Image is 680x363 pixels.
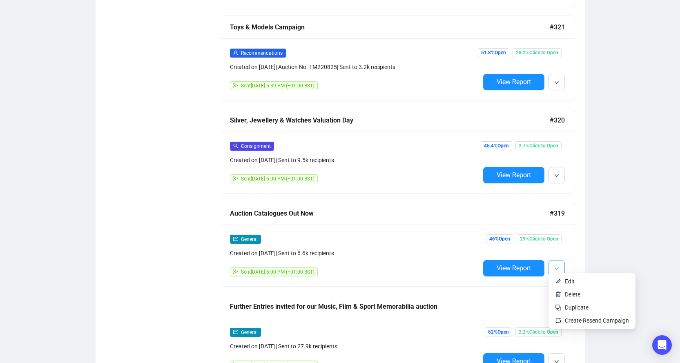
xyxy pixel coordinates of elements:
img: retweet.svg [555,317,562,324]
span: user [233,50,238,55]
div: Auction Catalogues Out Now [230,208,550,218]
span: View Report [497,264,531,272]
span: 45.4% Open [481,141,512,150]
span: Duplicate [565,304,589,311]
span: #320 [550,115,565,125]
a: Auction Catalogues Out Now#319mailGeneralCreated on [DATE]| Sent to 6.6k recipientssendSent[DATE]... [220,202,575,287]
button: View Report [483,167,544,183]
span: #321 [550,22,565,32]
span: Sent [DATE] 6:00 PM (+01:00 BST) [241,269,314,275]
span: down [554,173,559,178]
div: Toys & Models Campaign [230,22,550,32]
span: Sent [DATE] 5:39 PM (+01:00 BST) [241,83,314,89]
span: search [233,143,238,148]
div: Silver, Jewellery & Watches Valuation Day [230,115,550,125]
span: Edit [565,278,575,285]
img: svg+xml;base64,PHN2ZyB4bWxucz0iaHR0cDovL3d3dy53My5vcmcvMjAwMC9zdmciIHhtbG5zOnhsaW5rPSJodHRwOi8vd3... [555,278,562,285]
span: 46% Open [486,234,513,243]
span: 28.2% Click to Open [513,48,562,57]
img: svg+xml;base64,PHN2ZyB4bWxucz0iaHR0cDovL3d3dy53My5vcmcvMjAwMC9zdmciIHdpZHRoPSIyNCIgaGVpZ2h0PSIyNC... [555,304,562,311]
span: Create Resend Campaign [565,317,629,324]
div: Further Entries invited for our Music, Film & Sport Memorabilia auction [230,301,550,312]
span: mail [233,330,238,334]
img: svg+xml;base64,PHN2ZyB4bWxucz0iaHR0cDovL3d3dy53My5vcmcvMjAwMC9zdmciIHhtbG5zOnhsaW5rPSJodHRwOi8vd3... [555,291,562,298]
span: General [241,236,258,242]
span: 29% Click to Open [517,234,562,243]
span: View Report [497,78,531,86]
span: Delete [565,291,580,298]
span: send [233,269,238,274]
span: down [554,266,559,271]
span: General [241,330,258,335]
span: Consignment [241,143,271,149]
a: Silver, Jewellery & Watches Valuation Day#320searchConsignmentCreated on [DATE]| Sent to 9.5k rec... [220,109,575,194]
span: mail [233,236,238,241]
button: View Report [483,74,544,90]
span: #319 [550,208,565,218]
button: View Report [483,260,544,276]
div: Created on [DATE] | Sent to 6.6k recipients [230,249,480,258]
span: 51.8% Open [478,48,509,57]
span: View Report [497,171,531,179]
span: Recommendations [241,50,283,56]
div: Created on [DATE] | Sent to 27.9k recipients [230,342,480,351]
span: send [233,176,238,181]
a: Toys & Models Campaign#321userRecommendationsCreated on [DATE]| Auction No. TM220825| Sent to 3.2... [220,16,575,100]
div: Open Intercom Messenger [652,335,672,355]
div: Created on [DATE] | Sent to 9.5k recipients [230,156,480,165]
span: Sent [DATE] 6:00 PM (+01:00 BST) [241,176,314,182]
span: 2.2% Click to Open [515,327,562,336]
div: Created on [DATE] | Auction No. TM220825 | Sent to 3.2k recipients [230,62,480,71]
span: send [233,83,238,88]
span: 2.7% Click to Open [515,141,562,150]
span: 52% Open [485,327,512,336]
span: down [554,80,559,85]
